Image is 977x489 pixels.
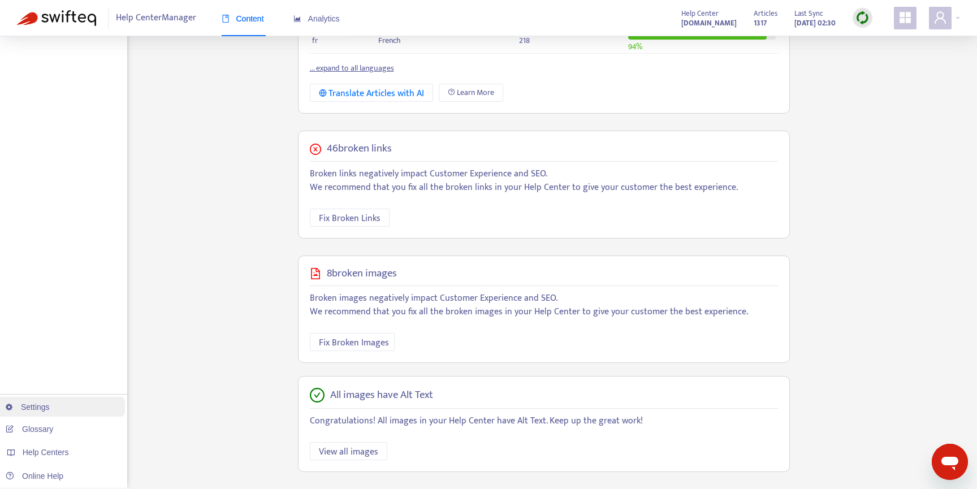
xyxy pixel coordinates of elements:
span: Content [222,14,264,23]
span: Learn More [457,86,494,99]
p: Congratulations! All images in your Help Center have Alt Text. Keep up the great work! [310,414,778,428]
span: Fix Broken Images [319,336,389,350]
span: check-circle [310,388,325,403]
a: Online Help [6,471,63,481]
a: [DOMAIN_NAME] [681,16,737,29]
p: Broken images negatively impact Customer Experience and SEO. We recommend that you fix all the br... [310,292,778,319]
span: area-chart [293,15,301,23]
a: Settings [6,403,50,412]
span: book [222,15,230,23]
strong: [DOMAIN_NAME] [681,17,737,29]
button: View all images [310,442,387,460]
span: file-image [310,268,321,279]
span: French [378,34,401,47]
span: Analytics [293,14,340,23]
span: Help Center Manager [116,7,196,29]
a: ... expand to all languages [310,62,394,75]
button: Fix Broken Links [310,209,390,227]
strong: 1317 [754,17,767,29]
span: Articles [754,7,777,20]
strong: [DATE] 02:30 [794,17,836,29]
span: Fix Broken Links [319,211,381,226]
h5: 8 broken images [327,267,397,280]
span: Help Centers [23,448,69,457]
h5: 46 broken links [327,142,392,155]
span: appstore [898,11,912,24]
a: Learn More [439,84,503,102]
button: Fix Broken Images [310,333,395,351]
span: Last Sync [794,7,823,20]
img: sync.dc5367851b00ba804db3.png [855,11,870,25]
div: Translate Articles with AI [319,86,425,101]
img: Swifteq [17,10,96,26]
span: Help Center [681,7,719,20]
span: 218 [519,34,530,47]
iframe: Button to launch messaging window [932,444,968,480]
span: 94 % [628,40,642,53]
span: user [933,11,947,24]
button: Translate Articles with AI [310,84,434,102]
a: Glossary [6,425,53,434]
p: Broken links negatively impact Customer Experience and SEO. We recommend that you fix all the bro... [310,167,778,194]
span: close-circle [310,144,321,155]
h5: All images have Alt Text [330,389,433,402]
span: View all images [319,445,378,459]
